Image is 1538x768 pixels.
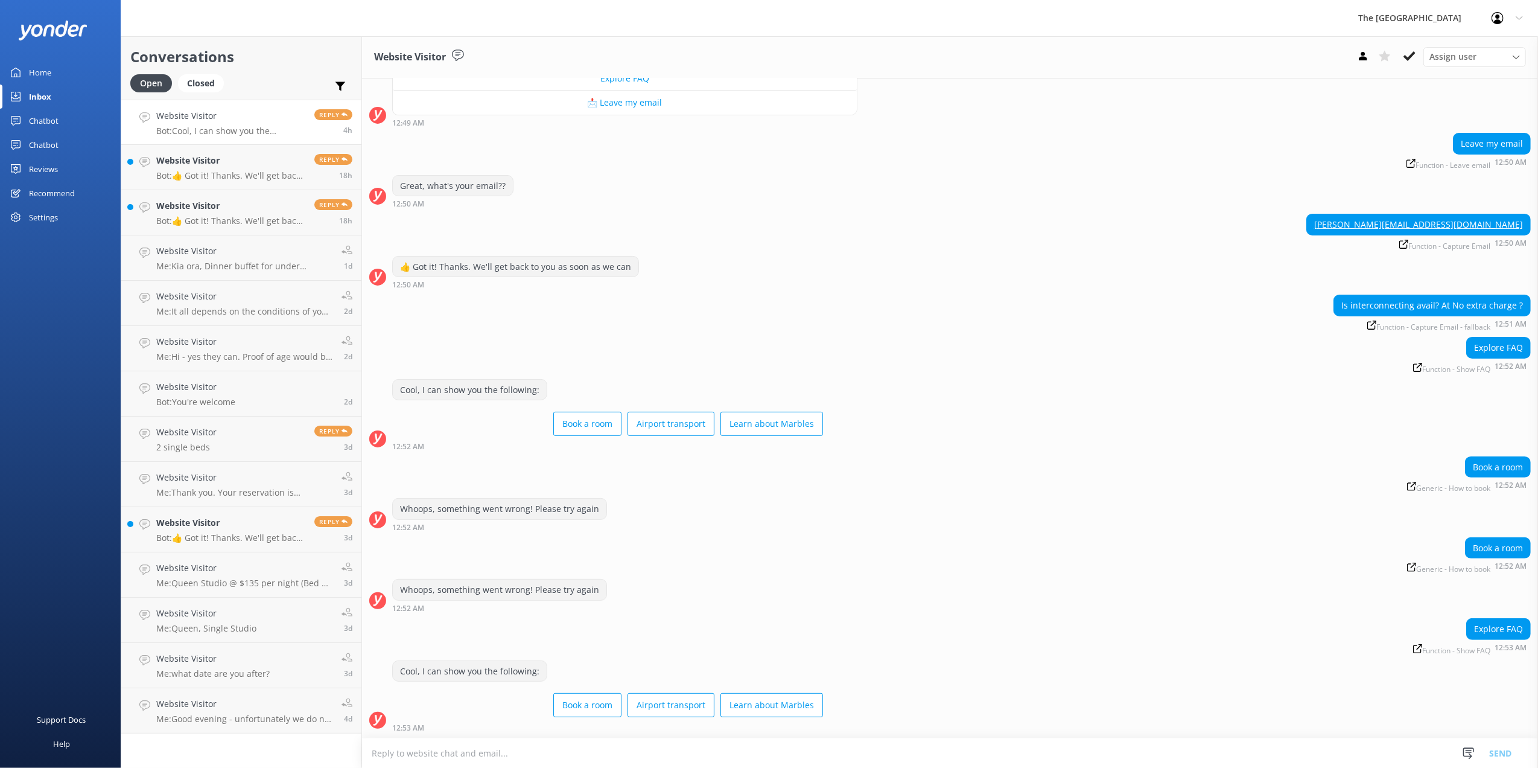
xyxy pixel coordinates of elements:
div: Is interconnecting avail? At No extra charge ? [1334,295,1530,316]
div: Explore FAQ [1467,338,1530,358]
span: Sep 10 2025 09:27pm (UTC +12:00) Pacific/Auckland [344,351,352,362]
strong: 12:50 AM [392,200,424,208]
p: Me: Thank you. Your reservation is confirmed. [156,487,332,498]
div: Sep 13 2025 12:52am (UTC +12:00) Pacific/Auckland [392,523,607,531]
p: Me: Queen, Single Studio [156,623,256,634]
span: Reply [314,426,352,437]
span: Sep 09 2025 08:40pm (UTC +12:00) Pacific/Auckland [344,442,352,452]
div: Sep 13 2025 12:52am (UTC +12:00) Pacific/Auckland [1403,481,1531,492]
div: Assign User [1423,47,1526,66]
p: Me: Good evening - unfortunately we do not have any rooms available with 2 beds on [DATE]. [156,714,332,725]
div: Book a room [1466,538,1530,558]
button: Airport transport [628,693,714,717]
div: Sep 13 2025 12:50am (UTC +12:00) Pacific/Auckland [392,280,639,289]
strong: 12:52 AM [1495,563,1527,573]
div: Explore FAQ [1467,619,1530,639]
span: Reply [314,516,352,527]
div: Cool, I can show you the following: [393,380,547,400]
div: Sep 13 2025 12:52am (UTC +12:00) Pacific/Auckland [392,604,607,612]
h4: Website Visitor [156,607,256,620]
h4: Website Visitor [156,290,332,303]
div: Whoops, something went wrong! Please try again [393,580,606,600]
h4: Website Visitor [156,245,332,258]
span: Reply [314,199,352,210]
span: Function - Capture Email [1399,240,1490,250]
a: Website VisitorBot:You're welcome2d [121,371,361,417]
h4: Website Visitor [156,154,305,167]
div: Sep 13 2025 12:50am (UTC +12:00) Pacific/Auckland [1402,158,1531,169]
span: Function - Capture Email - fallback [1367,321,1490,331]
div: Chatbot [29,109,59,133]
h3: Website Visitor [374,50,446,65]
a: Website VisitorBot:👍 Got it! Thanks. We'll get back to you as soon as we canReply3d [121,507,361,552]
button: 📩 Leave my email [393,91,857,115]
strong: 12:51 AM [1495,321,1527,331]
p: Bot: 👍 Got it! Thanks. We'll get back to you as soon as we can [156,170,305,181]
span: Sep 12 2025 11:10am (UTC +12:00) Pacific/Auckland [339,216,352,226]
a: Website VisitorBot:👍 Got it! Thanks. We'll get back to you as soon as we canReply18h [121,190,361,235]
h4: Website Visitor [156,471,332,484]
a: Website VisitorMe:what date are you after?3d [121,643,361,688]
span: Function - Show FAQ [1413,644,1490,654]
span: Sep 09 2025 08:00am (UTC +12:00) Pacific/Auckland [344,623,352,633]
strong: 12:52 AM [1495,482,1527,492]
button: Learn about Marbles [720,412,823,436]
div: Sep 13 2025 12:51am (UTC +12:00) Pacific/Auckland [1333,319,1531,331]
span: Sep 12 2025 11:46am (UTC +12:00) Pacific/Auckland [339,170,352,181]
h4: Website Visitor [156,109,305,123]
div: Recommend [29,181,75,205]
div: Sep 13 2025 12:49am (UTC +12:00) Pacific/Auckland [392,118,857,127]
span: Assign user [1429,50,1476,63]
p: Me: Hi - yes they can. Proof of age would be required for the [DEMOGRAPHIC_DATA]. [156,351,332,362]
a: Website VisitorMe:Queen Studio @ $135 per night (Bed & Breakfast) - x1 adult - total Bed & Breakf... [121,552,361,598]
span: Function - Leave email [1406,159,1490,169]
p: Me: Queen Studio @ $135 per night (Bed & Breakfast) - x1 adult - total Bed & Breakfast package - ... [156,578,332,589]
div: Sep 13 2025 12:53am (UTC +12:00) Pacific/Auckland [1409,643,1531,654]
p: Me: It all depends on the conditions of your reservation. Changes need to be made before 2pm the ... [156,306,332,317]
strong: 12:52 AM [1495,363,1527,373]
div: Closed [178,74,224,92]
strong: 12:50 AM [1495,159,1527,169]
p: Bot: 👍 Got it! Thanks. We'll get back to you as soon as we can [156,216,305,226]
img: yonder-white-logo.png [18,21,87,40]
span: Reply [314,109,352,120]
p: 2 single beds [156,442,217,453]
strong: 12:50 AM [1495,240,1527,250]
h4: Website Visitor [156,199,305,213]
a: Website VisitorMe:Kia ora, Dinner buffet for under [DEMOGRAPHIC_DATA] @ $29.901d [121,235,361,281]
div: Sep 13 2025 12:52am (UTC +12:00) Pacific/Auckland [392,442,823,450]
div: Sep 13 2025 12:52am (UTC +12:00) Pacific/Auckland [1403,562,1531,573]
p: Bot: Cool, I can show you the following: [156,126,305,136]
div: Whoops, something went wrong! Please try again [393,499,606,519]
strong: 12:49 AM [392,120,424,127]
span: Sep 09 2025 08:05am (UTC +12:00) Pacific/Auckland [344,578,352,588]
strong: 12:50 AM [392,281,424,289]
div: Inbox [29,85,51,109]
span: Sep 09 2025 06:17pm (UTC +12:00) Pacific/Auckland [344,487,352,498]
span: Reply [314,154,352,165]
button: Book a room [553,412,621,436]
button: Book a room [553,693,621,717]
a: Website VisitorMe:It all depends on the conditions of your reservation. Changes need to be made b... [121,281,361,326]
a: [PERSON_NAME][EMAIL_ADDRESS][DOMAIN_NAME] [1314,219,1523,230]
div: Home [29,60,51,85]
p: Me: what date are you after? [156,668,270,679]
h4: Website Visitor [156,652,270,665]
button: Airport transport [628,412,714,436]
p: Bot: You're welcome [156,397,235,408]
span: Sep 11 2025 09:31pm (UTC +12:00) Pacific/Auckland [344,261,352,271]
div: Sep 13 2025 12:52am (UTC +12:00) Pacific/Auckland [1409,362,1531,373]
a: Website VisitorBot:👍 Got it! Thanks. We'll get back to you as soon as we canReply18h [121,145,361,190]
span: Sep 09 2025 06:43am (UTC +12:00) Pacific/Auckland [344,668,352,679]
span: Function - Show FAQ [1413,363,1490,373]
a: Website VisitorMe:Hi - yes they can. Proof of age would be required for the [DEMOGRAPHIC_DATA].2d [121,326,361,371]
strong: 12:52 AM [392,443,424,450]
span: Sep 08 2025 10:56pm (UTC +12:00) Pacific/Auckland [344,714,352,724]
a: Website VisitorMe:Queen, Single Studio3d [121,598,361,643]
h4: Website Visitor [156,380,235,394]
div: Sep 13 2025 12:50am (UTC +12:00) Pacific/Auckland [392,199,513,208]
div: Book a room [1466,457,1530,478]
div: Reviews [29,157,58,181]
h4: Website Visitor [156,335,332,348]
div: Cool, I can show you the following: [393,661,547,682]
